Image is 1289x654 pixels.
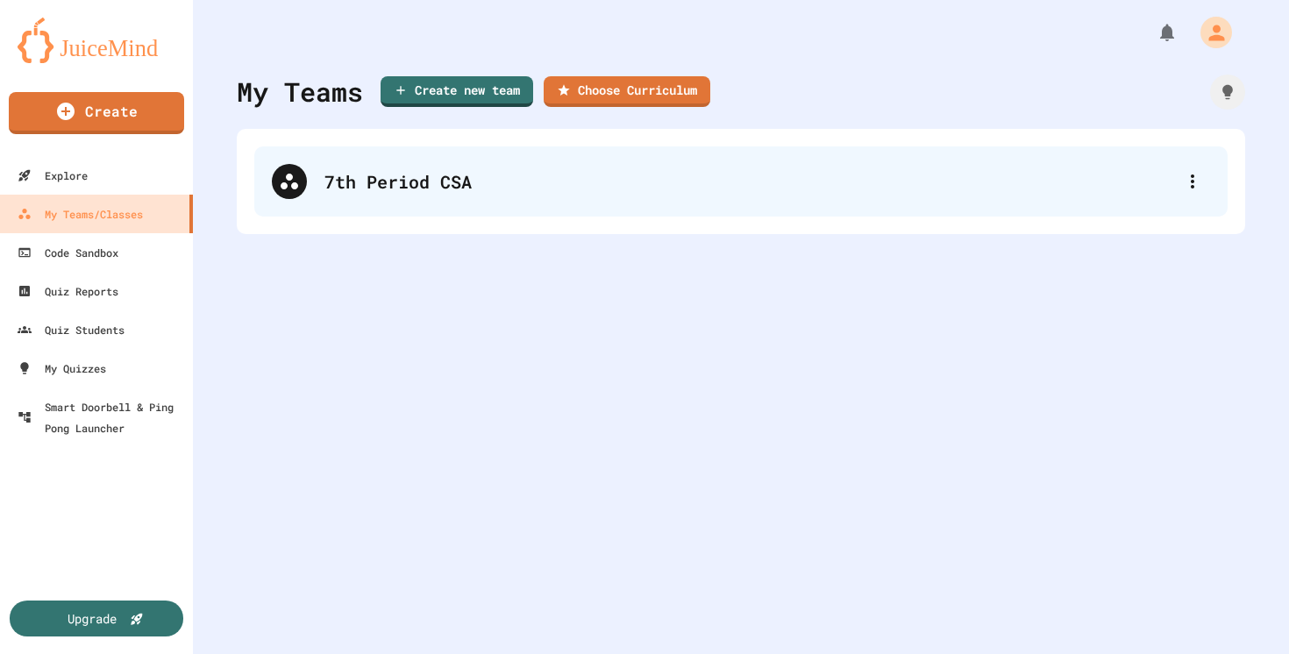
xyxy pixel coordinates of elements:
div: My Notifications [1124,18,1182,47]
img: logo-orange.svg [18,18,175,63]
div: Quiz Students [18,319,125,340]
div: Quiz Reports [18,281,118,302]
div: How it works [1210,75,1245,110]
div: 7th Period CSA [324,168,1175,195]
a: Create new team [381,76,533,107]
div: Explore [18,165,88,186]
div: My Account [1182,12,1236,53]
div: My Teams/Classes [18,203,143,224]
div: 7th Period CSA [254,146,1228,217]
a: Choose Curriculum [544,76,710,107]
div: My Teams [237,72,363,111]
div: Code Sandbox [18,242,118,263]
div: Upgrade [68,609,117,628]
a: Create [9,92,184,134]
div: Smart Doorbell & Ping Pong Launcher [18,396,186,438]
div: My Quizzes [18,358,106,379]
